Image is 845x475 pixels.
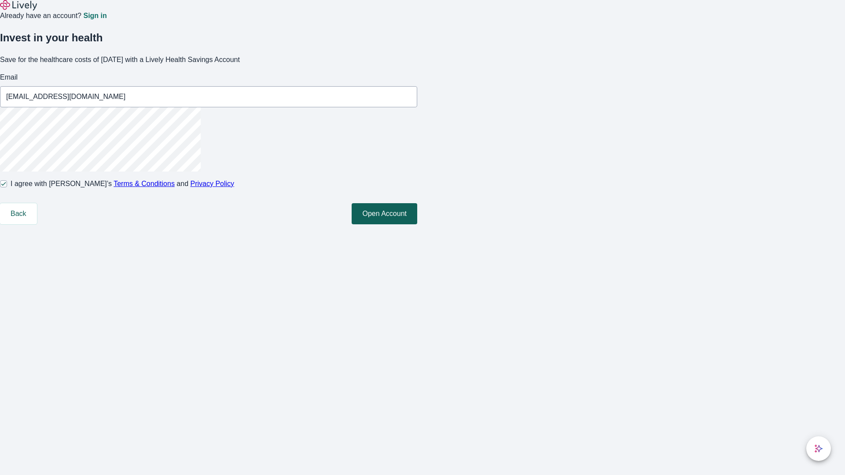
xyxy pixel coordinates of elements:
span: I agree with [PERSON_NAME]’s and [11,179,234,189]
a: Privacy Policy [191,180,235,187]
a: Sign in [83,12,107,19]
a: Terms & Conditions [114,180,175,187]
svg: Lively AI Assistant [814,444,823,453]
button: Open Account [352,203,417,224]
button: chat [806,436,831,461]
